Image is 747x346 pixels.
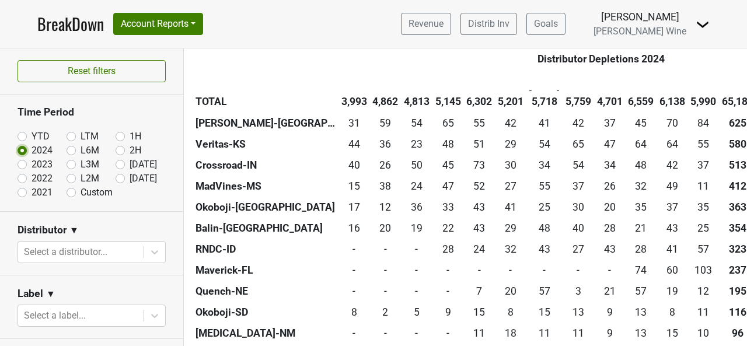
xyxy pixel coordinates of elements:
td: 48 [526,218,563,239]
td: 26 [370,155,402,176]
td: 50.667 [463,134,495,155]
div: 57 [529,284,560,299]
td: 63.75 [657,134,688,155]
td: 12.08 [688,281,720,302]
td: 28.081 [625,239,657,260]
label: [DATE] [130,172,157,186]
label: 2H [130,144,141,158]
div: 37 [566,179,591,194]
label: LTM [81,130,99,144]
td: 63.583 [625,134,657,155]
div: 20 [498,284,523,299]
div: 70 [659,116,685,131]
div: - [404,263,430,278]
label: 1H [130,130,141,144]
td: 24.168 [463,239,495,260]
a: Distrib Inv [460,13,517,35]
div: 27 [498,179,523,194]
label: [DATE] [130,158,157,172]
td: 0 [563,260,594,281]
div: 51 [466,137,492,152]
div: 74 [628,263,654,278]
td: 14.8 [338,176,370,197]
div: - [341,284,367,299]
div: - [372,242,398,257]
div: 34 [529,158,560,173]
div: 60 [659,263,685,278]
div: 40 [566,221,591,236]
td: 43.092 [594,239,626,260]
div: - [341,263,367,278]
td: 42.66 [463,218,495,239]
div: 24 [404,179,430,194]
div: - [597,263,623,278]
td: 41.58 [657,155,688,176]
div: 52 [466,179,492,194]
h3: Label [18,288,43,300]
div: - [435,284,461,299]
td: 0 [463,260,495,281]
td: 22 [432,218,464,239]
td: 25.08 [526,197,563,218]
div: - [341,242,367,257]
div: 20 [597,200,623,215]
th: &nbsp;: activate to sort column ascending [193,69,338,106]
div: 27 [566,242,591,257]
div: 34 [597,158,623,173]
td: 0 [338,239,370,260]
div: 28 [435,242,461,257]
td: 84 [688,113,720,134]
div: 84 [690,116,716,131]
div: 36 [372,137,398,152]
th: Apr: activate to sort column ascending [432,69,464,106]
td: 20 [495,281,526,302]
div: 65 [566,137,591,152]
div: 65 [435,116,461,131]
td: 40.67 [495,197,526,218]
th: Sep: activate to sort column ascending [594,69,626,106]
td: 20.77 [594,281,626,302]
th: Maverick-FL [193,260,338,281]
button: Account Reports [113,13,203,35]
td: 41.173 [657,239,688,260]
th: 5,145 [432,90,464,111]
div: - [372,263,398,278]
div: 26 [372,158,398,173]
div: 43 [466,221,492,236]
div: 54 [404,116,430,131]
div: 25 [690,221,716,236]
div: 41 [529,116,560,131]
label: L2M [81,172,99,186]
td: 17.26 [338,197,370,218]
label: 2022 [32,172,53,186]
td: 18.74 [657,281,688,302]
td: 0 [401,239,432,260]
button: Reset filters [18,60,166,82]
div: 19 [404,221,430,236]
div: 48 [435,137,461,152]
td: 0 [432,260,464,281]
div: 57 [628,284,654,299]
th: Jan: activate to sort column ascending [338,69,370,106]
td: 73 [463,155,495,176]
td: 54 [401,113,432,134]
div: 29 [498,137,523,152]
th: RNDC-ID [193,239,338,260]
td: 43 [657,218,688,239]
td: 36.98 [657,197,688,218]
td: 37 [594,113,626,134]
td: 47.082 [594,134,626,155]
div: 73 [466,158,492,173]
div: 20 [372,221,398,236]
div: 42 [566,116,591,131]
div: 43 [659,221,685,236]
td: 39.9 [338,155,370,176]
td: 25 [688,218,720,239]
td: 47.667 [432,134,464,155]
div: 17 [341,200,367,215]
td: 29.67 [563,197,594,218]
td: 54.93 [526,176,563,197]
div: 29 [498,221,523,236]
td: 0 [370,281,402,302]
td: 34.58 [625,197,657,218]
